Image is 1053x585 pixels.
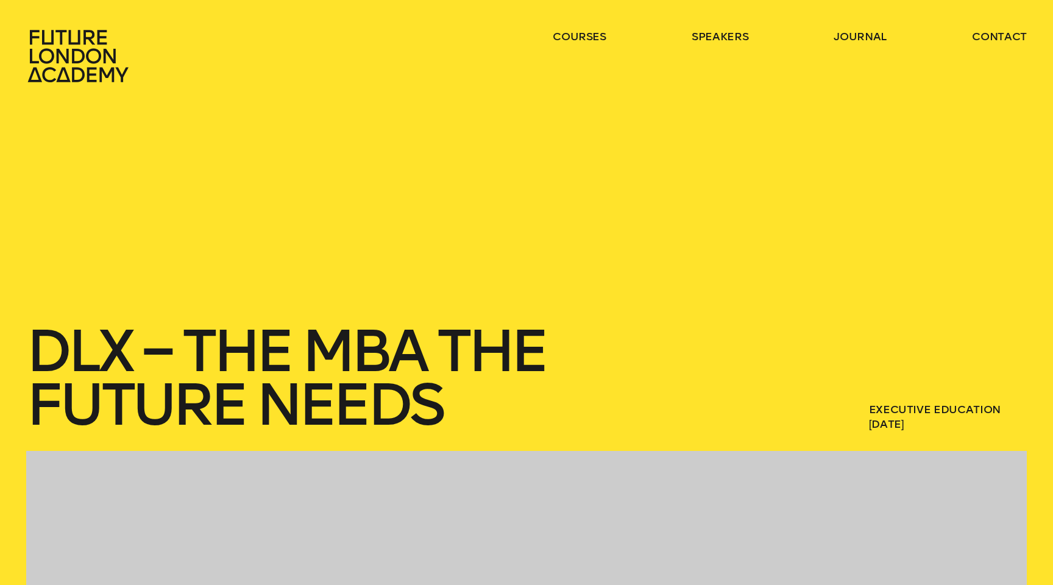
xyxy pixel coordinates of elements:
[26,324,764,431] h1: DLX – The MBA the future needs
[869,403,1001,416] a: Executive Education
[692,29,748,44] a: speakers
[553,29,606,44] a: courses
[869,417,1027,431] span: [DATE]
[834,29,887,44] a: journal
[972,29,1027,44] a: contact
